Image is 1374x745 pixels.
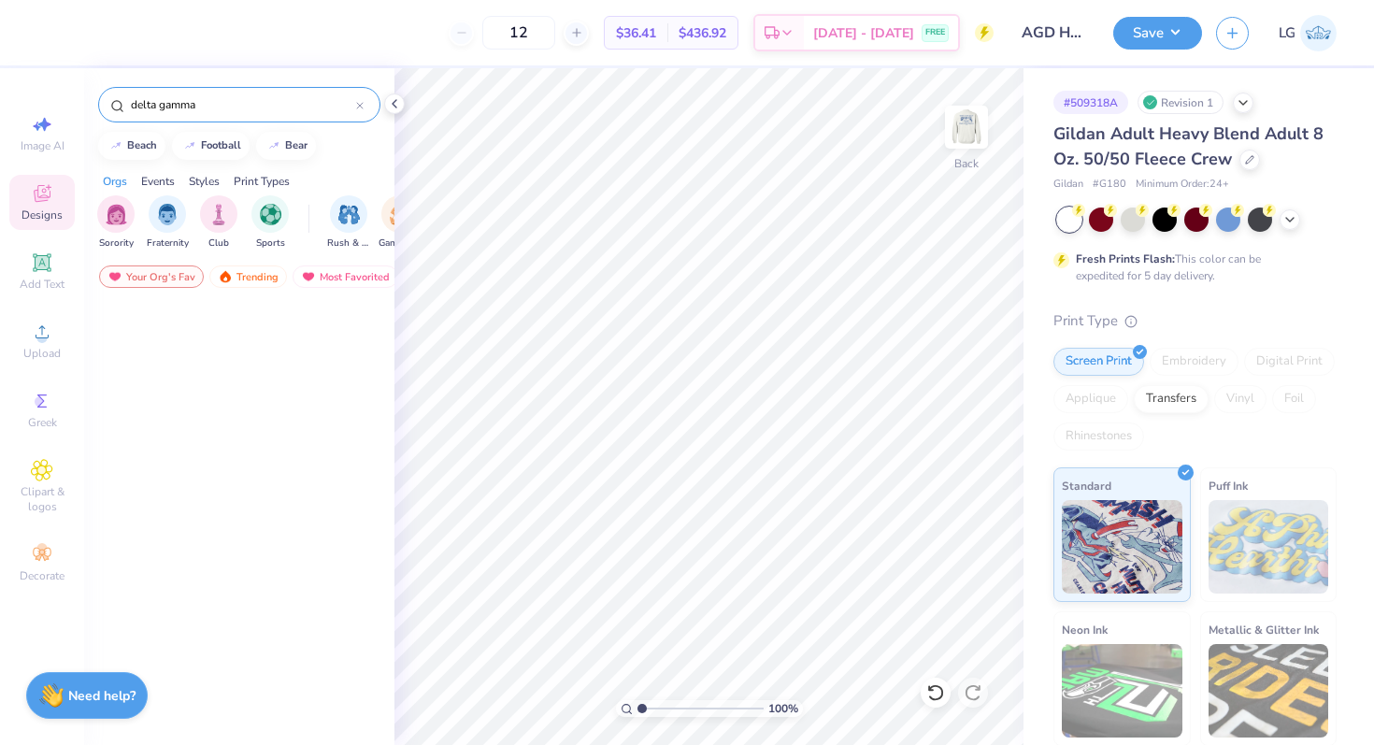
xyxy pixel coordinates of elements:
img: Rush & Bid Image [338,204,360,225]
span: Puff Ink [1209,476,1248,495]
div: # 509318A [1053,91,1128,114]
div: Transfers [1134,385,1209,413]
div: Styles [189,173,220,190]
img: Neon Ink [1062,644,1182,738]
input: – – [482,16,555,50]
div: Most Favorited [293,265,398,288]
span: Sports [256,236,285,251]
span: Neon Ink [1062,620,1108,639]
button: filter button [200,195,237,251]
div: beach [127,140,157,150]
div: Print Type [1053,310,1337,332]
img: most_fav.gif [107,270,122,283]
button: filter button [147,195,189,251]
div: football [201,140,241,150]
span: Greek [28,415,57,430]
div: Applique [1053,385,1128,413]
img: trending.gif [218,270,233,283]
div: filter for Rush & Bid [327,195,370,251]
div: filter for Club [200,195,237,251]
button: filter button [97,195,135,251]
span: Clipart & logos [9,484,75,514]
span: 100 % [768,700,798,717]
div: This color can be expedited for 5 day delivery. [1076,251,1306,284]
span: Gildan [1053,177,1083,193]
img: most_fav.gif [301,270,316,283]
button: football [172,132,250,160]
img: Back [948,108,985,146]
strong: Need help? [68,687,136,705]
img: Lexi Glaser [1300,15,1337,51]
img: Puff Ink [1209,500,1329,594]
div: Rhinestones [1053,423,1144,451]
span: Metallic & Glitter Ink [1209,620,1319,639]
button: filter button [251,195,289,251]
span: $436.92 [679,23,726,43]
span: Game Day [379,236,422,251]
div: Revision 1 [1138,91,1224,114]
div: Orgs [103,173,127,190]
img: Metallic & Glitter Ink [1209,644,1329,738]
span: Add Text [20,277,64,292]
div: Foil [1272,385,1316,413]
div: Screen Print [1053,348,1144,376]
span: Upload [23,346,61,361]
div: Trending [209,265,287,288]
div: filter for Game Day [379,195,422,251]
div: Digital Print [1244,348,1335,376]
span: Sorority [99,236,134,251]
span: LG [1279,22,1295,44]
img: Fraternity Image [157,204,178,225]
img: trend_line.gif [108,140,123,151]
div: Back [954,155,979,172]
img: trend_line.gif [266,140,281,151]
img: Standard [1062,500,1182,594]
button: Save [1113,17,1202,50]
button: beach [98,132,165,160]
img: Club Image [208,204,229,225]
img: trend_line.gif [182,140,197,151]
div: Print Types [234,173,290,190]
strong: Fresh Prints Flash: [1076,251,1175,266]
a: LG [1279,15,1337,51]
div: bear [285,140,308,150]
span: Decorate [20,568,64,583]
span: Club [208,236,229,251]
span: Fraternity [147,236,189,251]
div: Embroidery [1150,348,1238,376]
div: filter for Fraternity [147,195,189,251]
span: [DATE] - [DATE] [813,23,914,43]
span: # G180 [1093,177,1126,193]
span: Rush & Bid [327,236,370,251]
button: filter button [379,195,422,251]
div: Your Org's Fav [99,265,204,288]
button: bear [256,132,316,160]
input: Untitled Design [1008,14,1099,51]
img: Sports Image [260,204,281,225]
img: Game Day Image [390,204,411,225]
div: Vinyl [1214,385,1267,413]
span: FREE [925,26,945,39]
span: Gildan Adult Heavy Blend Adult 8 Oz. 50/50 Fleece Crew [1053,122,1324,170]
div: Events [141,173,175,190]
span: Designs [21,208,63,222]
div: filter for Sports [251,195,289,251]
span: Image AI [21,138,64,153]
span: Standard [1062,476,1111,495]
input: Try "Alpha" [129,95,356,114]
img: Sorority Image [106,204,127,225]
span: Minimum Order: 24 + [1136,177,1229,193]
span: $36.41 [616,23,656,43]
div: filter for Sorority [97,195,135,251]
button: filter button [327,195,370,251]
